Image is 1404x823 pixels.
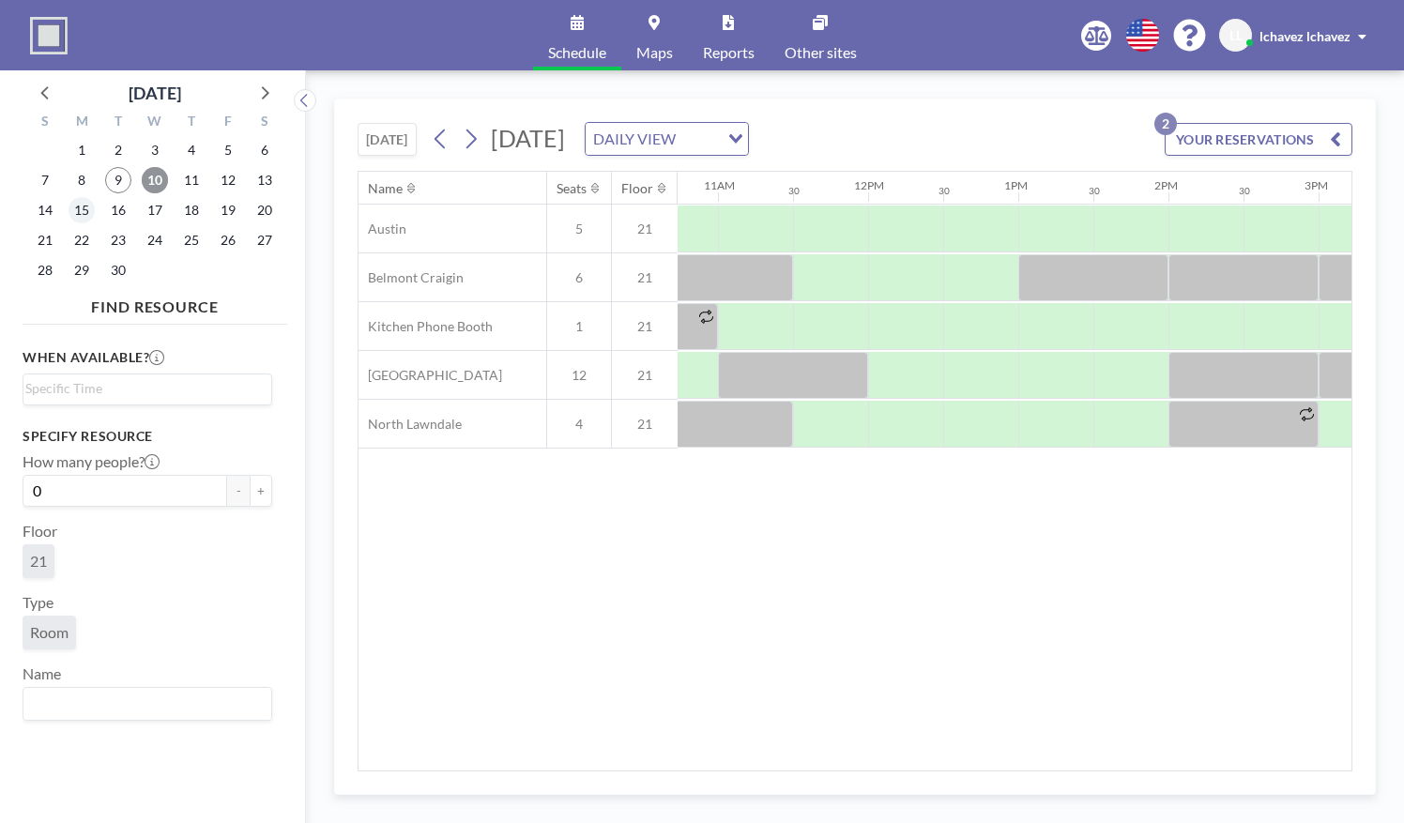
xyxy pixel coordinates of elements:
[359,269,464,286] span: Belmont Craigin
[32,257,58,283] span: Sunday, September 28, 2025
[547,367,611,384] span: 12
[491,124,565,152] span: [DATE]
[1004,178,1028,192] div: 1PM
[1305,178,1328,192] div: 3PM
[788,185,800,197] div: 30
[547,269,611,286] span: 6
[30,552,47,571] span: 21
[105,137,131,163] span: Tuesday, September 2, 2025
[69,167,95,193] span: Monday, September 8, 2025
[105,197,131,223] span: Tuesday, September 16, 2025
[25,378,261,399] input: Search for option
[215,227,241,253] span: Friday, September 26, 2025
[612,269,678,286] span: 21
[368,180,403,197] div: Name
[32,227,58,253] span: Sunday, September 21, 2025
[23,428,272,445] h3: Specify resource
[1259,28,1351,44] span: lchavez lchavez
[178,227,205,253] span: Thursday, September 25, 2025
[252,197,278,223] span: Saturday, September 20, 2025
[1165,123,1352,156] button: YOUR RESERVATIONS2
[586,123,748,155] div: Search for option
[178,137,205,163] span: Thursday, September 4, 2025
[105,227,131,253] span: Tuesday, September 23, 2025
[142,167,168,193] span: Wednesday, September 10, 2025
[30,17,68,54] img: organization-logo
[69,227,95,253] span: Monday, September 22, 2025
[215,137,241,163] span: Friday, September 5, 2025
[612,367,678,384] span: 21
[142,197,168,223] span: Wednesday, September 17, 2025
[32,167,58,193] span: Sunday, September 7, 2025
[64,111,100,135] div: M
[681,127,717,151] input: Search for option
[703,45,755,60] span: Reports
[178,197,205,223] span: Thursday, September 18, 2025
[27,111,64,135] div: S
[252,167,278,193] span: Saturday, September 13, 2025
[209,111,246,135] div: F
[252,137,278,163] span: Saturday, September 6, 2025
[636,45,673,60] span: Maps
[359,318,493,335] span: Kitchen Phone Booth
[589,127,679,151] span: DAILY VIEW
[359,416,462,433] span: North Lawndale
[252,227,278,253] span: Saturday, September 27, 2025
[69,257,95,283] span: Monday, September 29, 2025
[23,374,271,403] div: Search for option
[105,167,131,193] span: Tuesday, September 9, 2025
[621,180,653,197] div: Floor
[129,80,181,106] div: [DATE]
[1089,185,1100,197] div: 30
[1229,27,1243,44] span: LL
[704,178,735,192] div: 11AM
[785,45,857,60] span: Other sites
[557,180,587,197] div: Seats
[23,290,287,316] h4: FIND RESOURCE
[23,664,61,683] label: Name
[100,111,137,135] div: T
[250,475,272,507] button: +
[547,416,611,433] span: 4
[1239,185,1250,197] div: 30
[358,123,417,156] button: [DATE]
[69,197,95,223] span: Monday, September 15, 2025
[359,221,406,237] span: Austin
[173,111,209,135] div: T
[25,692,261,716] input: Search for option
[1154,178,1178,192] div: 2PM
[854,178,884,192] div: 12PM
[246,111,282,135] div: S
[142,227,168,253] span: Wednesday, September 24, 2025
[612,221,678,237] span: 21
[30,623,69,642] span: Room
[137,111,174,135] div: W
[548,45,606,60] span: Schedule
[23,688,271,720] div: Search for option
[105,257,131,283] span: Tuesday, September 30, 2025
[215,197,241,223] span: Friday, September 19, 2025
[23,522,57,541] label: Floor
[547,221,611,237] span: 5
[939,185,950,197] div: 30
[612,416,678,433] span: 21
[23,452,160,471] label: How many people?
[69,137,95,163] span: Monday, September 1, 2025
[23,593,53,612] label: Type
[1154,113,1177,135] p: 2
[178,167,205,193] span: Thursday, September 11, 2025
[227,475,250,507] button: -
[32,197,58,223] span: Sunday, September 14, 2025
[215,167,241,193] span: Friday, September 12, 2025
[142,137,168,163] span: Wednesday, September 3, 2025
[359,367,502,384] span: [GEOGRAPHIC_DATA]
[612,318,678,335] span: 21
[547,318,611,335] span: 1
